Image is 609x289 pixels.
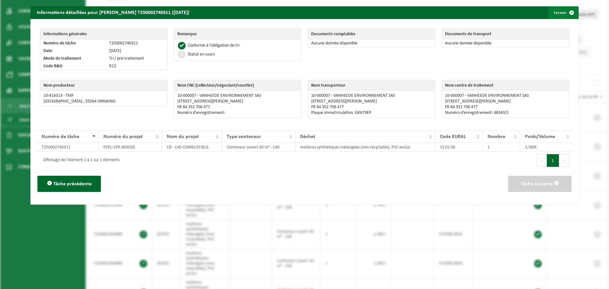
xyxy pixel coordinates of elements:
p: Plaque immatriculation: GK679EP [311,110,432,115]
p: [STREET_ADDRESS][PERSON_NAME] [177,99,298,104]
p: FR 84 352 706 477 [311,105,432,110]
button: Fermer [549,6,578,19]
td: Tri / pré-traitement [106,55,167,62]
th: Documents comptables [308,29,435,40]
span: Nom du projet [167,134,199,139]
span: Poids/Volume [525,134,555,139]
th: Documents de transport [442,29,555,40]
th: Nom producteur [40,80,167,91]
p: FR 84 352 706 477 [445,105,566,110]
p: 10-816313 - TMF [43,93,164,98]
h2: Informations détaillées pour [PERSON_NAME] T250002740311 ([DATE]) [30,6,196,18]
th: Nom transporteur [308,80,435,91]
p: [GEOGRAPHIC_DATA] , 59264 ONNAING [43,99,164,104]
button: 1 [547,154,559,167]
span: Tâche précédente [53,181,92,187]
td: Aucune donnée disponible [442,40,569,47]
th: Remarque [174,29,301,40]
p: 10-000007 - VANHEEDE ENVIRONNEMENT SAS [445,93,566,98]
span: Numéro de tâche [42,134,79,139]
td: Numéro de tâche [40,40,106,47]
td: matières synthétiques mélangées (non-recyclable), PVC exclus [295,143,435,152]
div: Conforme à l’obligation de tri [188,43,239,48]
button: Previous [537,154,547,167]
td: [DATE] [106,47,167,55]
td: Mode de traitement [40,55,106,62]
span: Numéro du projet [103,134,143,139]
p: Numéro d’enregistrement: 68343/1 [445,110,566,115]
span: Déchet [300,134,315,139]
td: 15 01 06 [435,143,483,152]
td: Date [40,47,106,55]
td: Aucune donnée disponible [308,40,435,47]
td: R12 [106,62,167,70]
div: Affichage de l'élément 1 à 1 sur 1 éléments [40,155,120,166]
td: 5,580t [520,143,572,152]
th: Nom CNC (collecteur/négociant/courtier) [174,80,301,91]
td: T250002740311 [106,40,167,47]
p: Numéro d’enregistrement: [177,110,298,115]
p: 10-000007 - VANHEEDE ENVIRONNEMENT SAS [177,93,298,98]
span: Code EURAL [440,134,466,139]
td: CB - C40 COMBUSTIBLE [162,143,222,152]
button: Tâche suivante [508,176,572,192]
span: Tâche suivante [521,181,553,187]
th: Informations générales [40,29,167,40]
td: Code R&D [40,62,106,70]
p: FR 84 352 706 477 [177,105,298,110]
th: Nom centre de traitement [442,80,569,91]
button: Tâche précédente [37,176,101,192]
p: [STREET_ADDRESS][PERSON_NAME] [311,99,432,104]
td: 1 [483,143,520,152]
span: Nombre [488,134,505,139]
span: Type conteneur [227,134,261,139]
p: [STREET_ADDRESS][PERSON_NAME] [445,99,566,104]
td: Conteneur ouvert 40 m³ - C40 [222,143,295,152]
p: 10-000007 - VANHEEDE ENVIRONNEMENT SAS [311,93,432,98]
td: T250002740311 [37,143,99,152]
div: Statut en cours [188,52,215,57]
button: Next [559,154,569,167]
td: P2PL-VFR-003028 [99,143,162,152]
